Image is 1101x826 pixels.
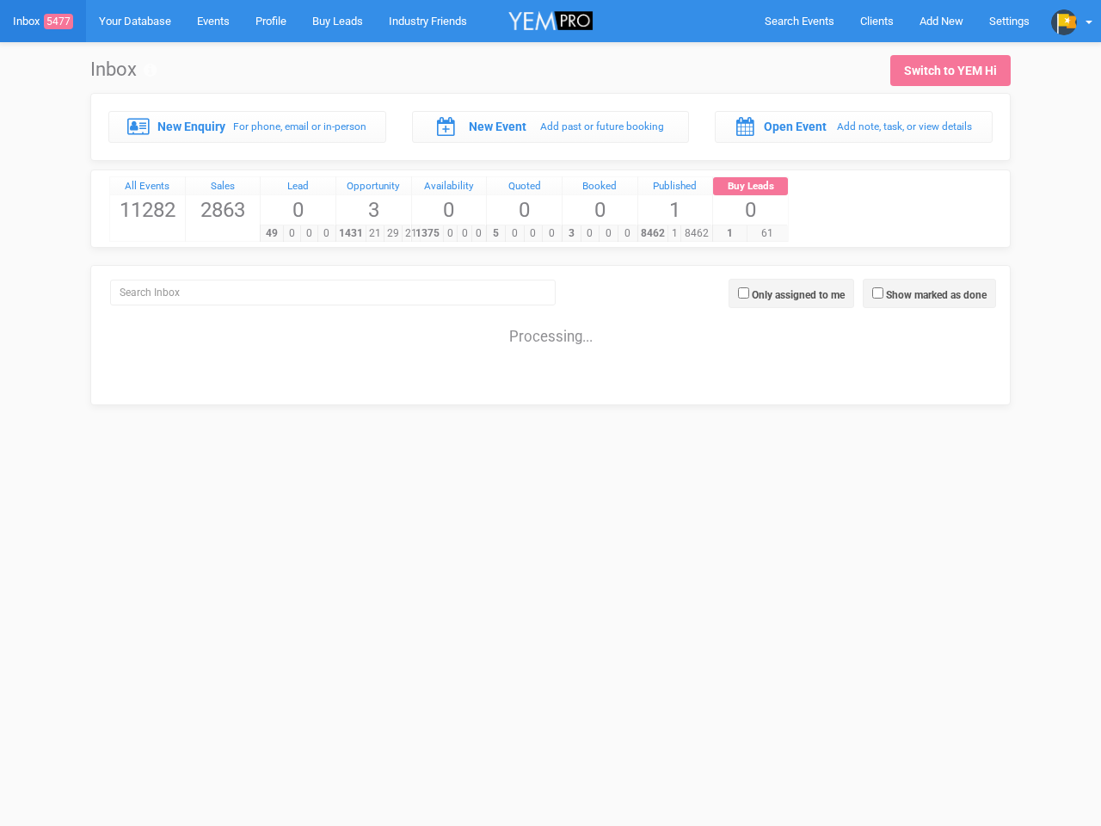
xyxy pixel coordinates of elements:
[108,111,386,142] a: New Enquiry For phone, email or in-person
[412,195,487,225] span: 0
[599,225,618,242] span: 0
[581,225,600,242] span: 0
[110,177,185,196] a: All Events
[837,120,972,133] small: Add note, task, or view details
[283,225,301,242] span: 0
[713,195,788,225] span: 0
[890,55,1011,86] a: Switch to YEM Hi
[1051,9,1077,35] img: profile.png
[886,287,987,303] label: Show marked as done
[300,225,318,242] span: 0
[904,62,997,79] div: Switch to YEM Hi
[110,195,185,225] span: 11282
[752,287,845,303] label: Only assigned to me
[505,225,525,242] span: 0
[715,111,993,142] a: Open Event Add note, task, or view details
[713,177,788,196] a: Buy Leads
[618,225,637,242] span: 0
[667,225,681,242] span: 1
[261,177,335,196] a: Lead
[411,225,444,242] span: 1375
[469,118,526,135] label: New Event
[402,225,421,242] span: 21
[486,225,506,242] span: 5
[563,177,637,196] a: Booked
[457,225,471,242] span: 0
[443,225,458,242] span: 0
[90,59,157,80] h1: Inbox
[260,225,284,242] span: 49
[562,225,581,242] span: 3
[765,15,834,28] span: Search Events
[384,225,403,242] span: 29
[747,225,788,242] span: 61
[637,225,669,242] span: 8462
[186,177,261,196] a: Sales
[638,177,713,196] a: Published
[44,14,73,29] span: 5477
[95,310,1006,344] div: Processing...
[920,15,963,28] span: Add New
[186,195,261,225] span: 2863
[680,225,712,242] span: 8462
[335,225,366,242] span: 1431
[471,225,486,242] span: 0
[336,177,411,196] a: Opportunity
[261,195,335,225] span: 0
[317,225,335,242] span: 0
[563,195,637,225] span: 0
[233,120,366,133] small: For phone, email or in-person
[412,177,487,196] a: Availability
[157,118,225,135] label: New Enquiry
[712,225,747,242] span: 1
[336,195,411,225] span: 3
[764,118,827,135] label: Open Event
[638,195,713,225] span: 1
[542,225,562,242] span: 0
[860,15,894,28] span: Clients
[540,120,664,133] small: Add past or future booking
[524,225,544,242] span: 0
[412,111,690,142] a: New Event Add past or future booking
[487,177,562,196] a: Quoted
[110,280,556,305] input: Search Inbox
[366,225,384,242] span: 21
[487,195,562,225] span: 0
